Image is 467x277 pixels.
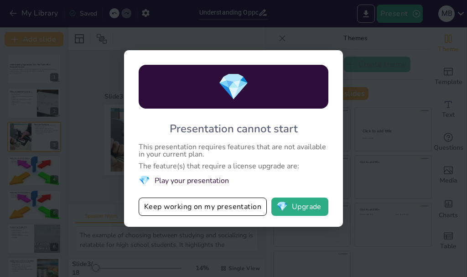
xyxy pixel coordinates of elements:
[139,198,267,216] button: Keep working on my presentation
[276,202,288,211] span: diamond
[271,198,328,216] button: diamondUpgrade
[139,174,328,187] li: Play your presentation
[139,174,150,187] span: diamond
[139,143,328,158] div: This presentation requires features that are not available in your current plan.
[170,121,298,136] div: Presentation cannot start
[139,162,328,170] div: The feature(s) that require a license upgrade are:
[218,69,249,105] span: diamond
